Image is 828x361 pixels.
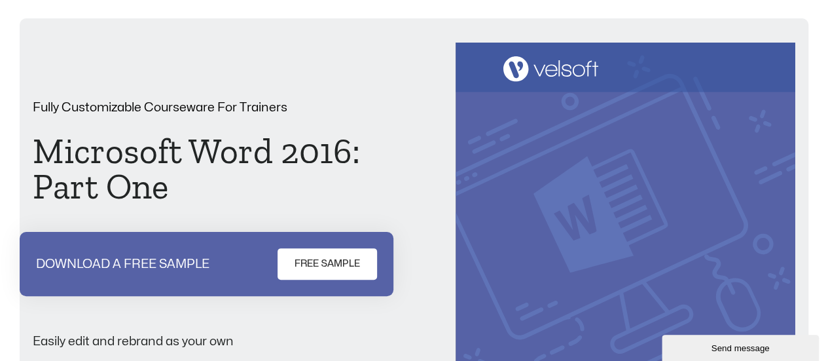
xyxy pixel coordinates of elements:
[33,335,372,348] p: Easily edit and rebrand as your own
[662,332,821,361] iframe: chat widget
[278,248,377,280] a: FREE SAMPLE
[295,256,360,272] span: FREE SAMPLE
[33,102,372,114] p: Fully Customizable Courseware For Trainers
[36,258,209,271] p: DOWNLOAD A FREE SAMPLE
[33,134,372,204] h1: Microsoft Word 2016: Part One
